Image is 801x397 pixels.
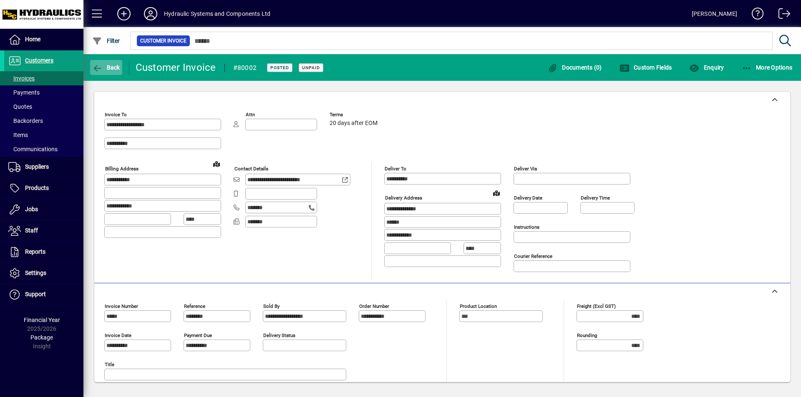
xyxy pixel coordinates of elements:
button: Enquiry [687,60,726,75]
a: Reports [4,242,83,262]
mat-label: Freight (excl GST) [577,303,616,309]
button: Documents (0) [546,60,604,75]
button: Add [111,6,137,21]
mat-label: Instructions [514,224,539,230]
span: Payments [8,89,40,96]
mat-label: Title [105,362,114,367]
button: More Options [740,60,795,75]
a: Backorders [4,114,83,128]
span: Suppliers [25,163,49,170]
a: Staff [4,220,83,241]
span: Financial Year [24,317,60,323]
a: Support [4,284,83,305]
span: Jobs [25,206,38,212]
mat-label: Product location [460,303,497,309]
span: Products [25,185,49,191]
a: View on map [210,157,223,170]
a: Jobs [4,199,83,220]
mat-label: Delivery date [514,195,542,201]
mat-label: Deliver via [514,166,537,172]
div: #80002 [233,61,257,75]
span: Settings [25,270,46,276]
a: Items [4,128,83,142]
span: Custom Fields [620,64,672,71]
a: Home [4,29,83,50]
div: [PERSON_NAME] [692,7,737,20]
app-page-header-button: Back [83,60,129,75]
span: Staff [25,227,38,234]
span: Reports [25,248,45,255]
mat-label: Delivery time [581,195,610,201]
span: Filter [92,37,120,44]
mat-label: Deliver To [385,166,406,172]
span: Terms [330,112,380,117]
mat-label: Rounding [577,332,597,338]
span: Communications [8,146,58,152]
a: Settings [4,263,83,284]
a: Knowledge Base [746,2,764,29]
span: Documents (0) [548,64,602,71]
button: Profile [137,6,164,21]
div: Hydraulic Systems and Components Ltd [164,7,270,20]
span: 20 days after EOM [330,120,378,127]
span: Invoices [8,75,35,82]
mat-label: Invoice To [105,112,127,117]
span: Customers [25,57,53,64]
mat-label: Reference [184,303,205,309]
a: Suppliers [4,157,83,177]
mat-label: Courier Reference [514,253,552,259]
a: Quotes [4,100,83,114]
span: Support [25,291,46,297]
span: Back [92,64,120,71]
a: View on map [490,186,503,200]
button: Custom Fields [617,60,674,75]
mat-label: Order number [359,303,389,309]
mat-label: Invoice number [105,303,138,309]
a: Logout [772,2,791,29]
button: Filter [90,33,122,48]
mat-label: Delivery status [263,332,295,338]
a: Communications [4,142,83,156]
span: Posted [270,65,289,70]
span: Customer Invoice [140,37,186,45]
span: Backorders [8,117,43,124]
span: Unpaid [302,65,320,70]
span: Items [8,132,28,138]
mat-label: Attn [246,112,255,117]
a: Products [4,178,83,199]
mat-label: Payment due [184,332,212,338]
span: Enquiry [689,64,724,71]
span: More Options [742,64,793,71]
button: Back [90,60,122,75]
span: Quotes [8,103,32,110]
div: Customer Invoice [136,61,216,74]
a: Payments [4,85,83,100]
a: Invoices [4,71,83,85]
mat-label: Invoice date [105,332,131,338]
span: Package [30,334,53,341]
span: Home [25,36,40,42]
mat-label: Sold by [263,303,280,309]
